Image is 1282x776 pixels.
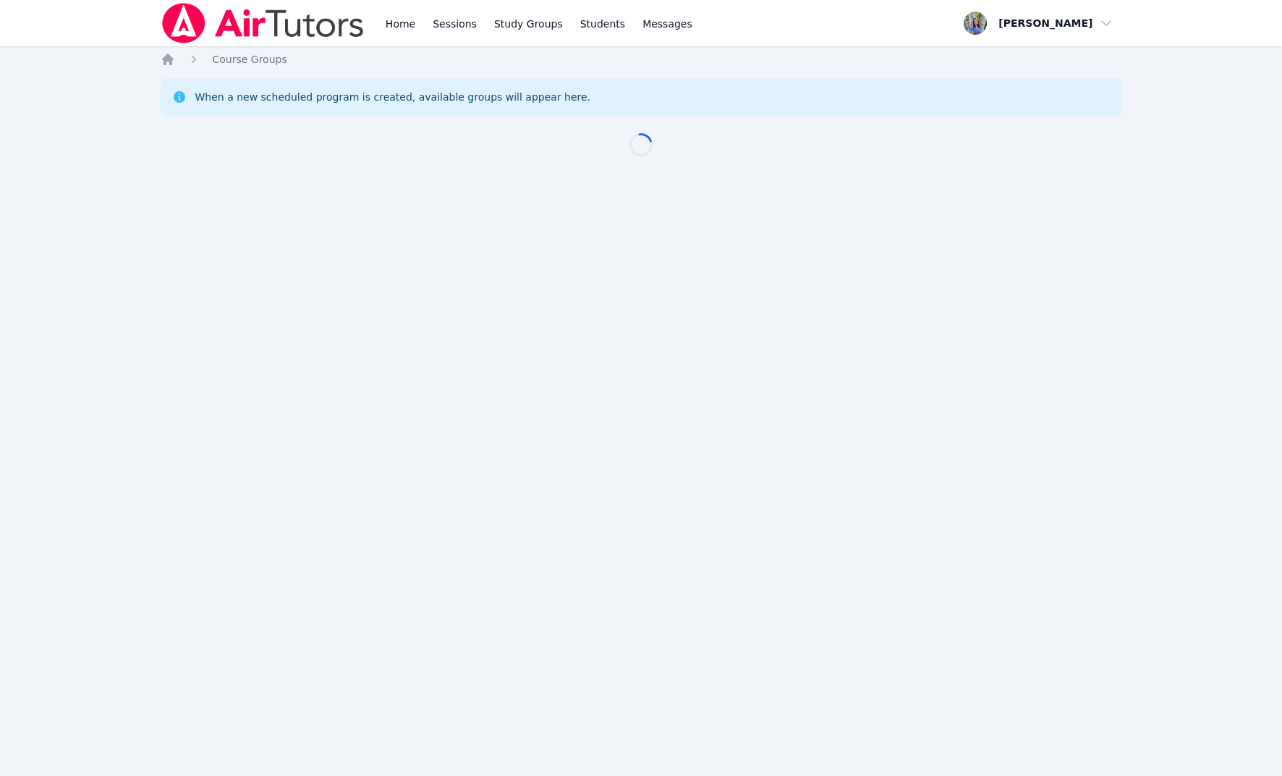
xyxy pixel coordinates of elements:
span: Course Groups [213,54,287,65]
a: Course Groups [213,52,287,67]
div: When a new scheduled program is created, available groups will appear here. [195,90,591,104]
span: Messages [642,17,692,31]
nav: Breadcrumb [161,52,1122,67]
img: Air Tutors [161,3,365,43]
